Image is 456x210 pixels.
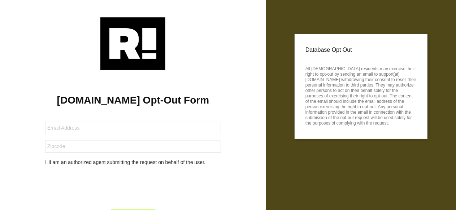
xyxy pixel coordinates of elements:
img: Retention.com [100,17,165,70]
p: Database Opt Out [305,45,417,55]
input: Zipcode [45,140,221,153]
iframe: reCAPTCHA [78,172,188,200]
div: I am an authorized agent submitting the request on behalf of the user. [40,159,226,166]
h1: [DOMAIN_NAME] Opt-Out Form [11,94,255,106]
input: Email Address [45,122,221,134]
p: All [DEMOGRAPHIC_DATA] residents may exercise their right to opt-out by sending an email to suppo... [305,64,417,126]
